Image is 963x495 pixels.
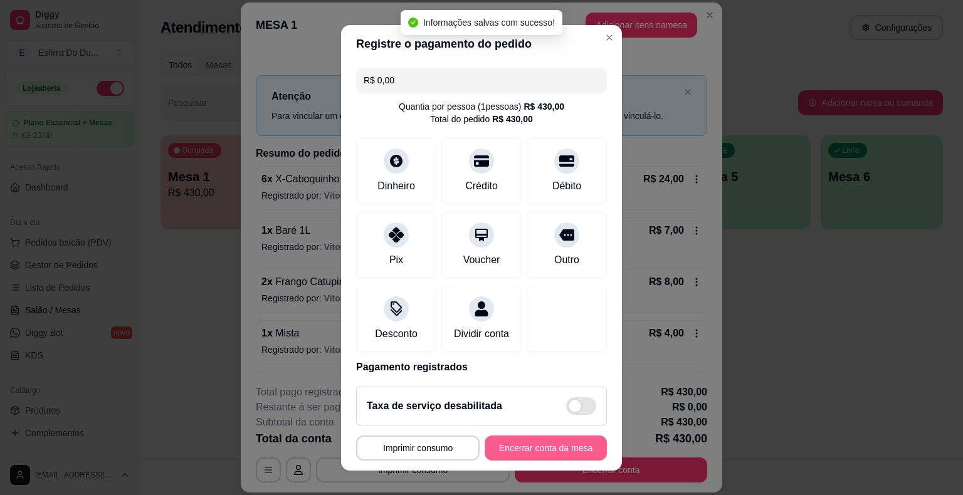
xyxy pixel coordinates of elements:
[408,18,418,28] span: check-circle
[389,253,403,268] div: Pix
[356,360,607,375] p: Pagamento registrados
[492,113,533,125] div: R$ 430,00
[599,28,619,48] button: Close
[430,113,533,125] div: Total do pedido
[375,326,418,341] div: Desconto
[399,100,564,113] div: Quantia por pessoa ( 1 pessoas)
[463,253,500,268] div: Voucher
[524,100,564,113] div: R$ 430,00
[423,18,555,28] span: Informações salvas com sucesso!
[485,435,607,461] button: Encerrar conta da mesa
[465,179,498,194] div: Crédito
[364,68,599,93] input: Ex.: hambúrguer de cordeiro
[454,326,509,341] div: Dividir conta
[377,179,415,194] div: Dinheiro
[341,25,622,63] header: Registre o pagamento do pedido
[554,253,579,268] div: Outro
[356,435,480,461] button: Imprimir consumo
[367,399,502,414] h2: Taxa de serviço desabilitada
[552,179,581,194] div: Débito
